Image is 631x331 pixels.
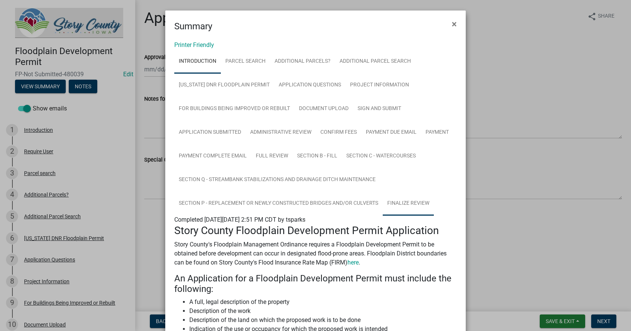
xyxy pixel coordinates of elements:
[274,73,346,97] a: Application Questions
[316,121,361,145] a: Confirm Fees
[347,259,359,266] a: here
[421,121,453,145] a: Payment
[174,73,274,97] a: [US_STATE] DNR Floodplain Permit
[174,168,380,192] a: Section Q - Streambank Stabilizations and Drainage Ditch Maintenance
[189,298,457,307] li: A full, legal description of the property
[174,192,383,216] a: Section P - Replacement or Newly Constructed Bridges and/or Culverts
[221,50,270,74] a: Parcel search
[174,97,294,121] a: For Buildings Being Improved or Rebuilt
[189,307,457,316] li: Description of the work
[174,240,457,267] p: Story County's Floodplain Management Ordinance requires a Floodplain Development Permit to be obt...
[342,144,420,168] a: Section C - Watercourses
[346,73,414,97] a: Project Information
[174,50,221,74] a: Introduction
[174,224,457,237] h3: Story County Floodplain Development Permit Application
[246,121,316,145] a: Administrative Review
[174,216,305,223] span: Completed [DATE][DATE] 2:51 PM CDT by tsparks
[174,273,457,295] h4: An Application for a Floodplain Development Permit must include the following:
[174,20,212,33] h4: Summary
[174,144,251,168] a: Payment Complete Email
[293,144,342,168] a: Section B - Fill
[270,50,335,74] a: Additional Parcels?
[294,97,353,121] a: Document Upload
[335,50,415,74] a: Additional Parcel Search
[452,19,457,29] span: ×
[446,14,463,35] button: Close
[251,144,293,168] a: Full Review
[353,97,406,121] a: Sign and Submit
[174,121,246,145] a: Application Submitted
[174,41,214,48] a: Printer Friendly
[189,316,457,325] li: Description of the land on which the proposed work is to be done
[383,192,434,216] a: Finalize Review
[361,121,421,145] a: Payment Due Email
